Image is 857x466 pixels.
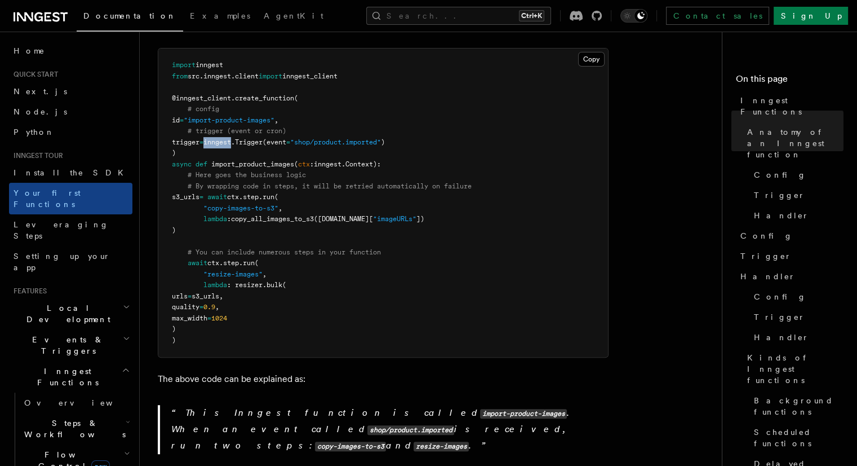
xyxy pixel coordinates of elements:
[736,72,843,90] h4: On this page
[199,303,203,311] span: =
[310,160,314,168] span: :
[749,205,843,226] a: Handler
[736,246,843,266] a: Trigger
[314,215,373,223] span: ([DOMAIN_NAME][
[172,303,199,311] span: quality
[263,270,267,278] span: ,
[235,94,294,102] span: create_function
[740,250,792,262] span: Trigger
[243,193,259,201] span: step
[9,162,132,183] a: Install the SDK
[519,10,544,21] kbd: Ctrl+K
[203,204,278,212] span: "copy-images-to-s3"
[257,3,330,30] a: AgentKit
[480,409,567,419] code: import-product-images
[9,151,63,160] span: Inngest tour
[172,160,192,168] span: async
[747,126,843,160] span: Anatomy of an Inngest function
[754,210,809,221] span: Handler
[749,165,843,185] a: Config
[172,325,176,333] span: )
[743,122,843,165] a: Anatomy of an Inngest function
[749,287,843,307] a: Config
[188,259,207,267] span: await
[14,168,130,177] span: Install the SDK
[282,72,338,80] span: inngest_client
[747,352,843,386] span: Kinds of Inngest functions
[219,259,223,267] span: .
[282,281,286,289] span: (
[243,259,255,267] span: run
[20,413,132,445] button: Steps & Workflows
[578,52,605,67] button: Copy
[749,422,843,454] a: Scheduled functions
[14,107,67,116] span: Node.js
[172,292,188,300] span: urls
[736,226,843,246] a: Config
[749,390,843,422] a: Background functions
[294,94,298,102] span: (
[9,366,122,388] span: Inngest Functions
[620,9,647,23] button: Toggle dark mode
[172,72,188,80] span: from
[239,193,243,201] span: .
[171,405,609,454] p: This Inngest function is called . When an event called is received, run two steps: and .
[754,291,806,302] span: Config
[24,398,140,407] span: Overview
[9,302,123,325] span: Local Development
[774,7,848,25] a: Sign Up
[14,220,109,240] span: Leveraging Steps
[416,215,424,223] span: ])
[267,281,282,289] span: bulk
[188,248,381,256] span: # You can include numerous steps in your function
[227,215,231,223] span: :
[192,292,223,300] span: s3_urls,
[754,311,805,323] span: Trigger
[259,72,282,80] span: import
[211,314,227,322] span: 1024
[172,94,231,102] span: @inngest_client
[203,72,231,80] span: inngest
[9,287,47,296] span: Features
[743,348,843,390] a: Kinds of Inngest functions
[227,281,267,289] span: : resizer.
[235,138,263,146] span: Trigger
[315,442,386,451] code: copy-images-to-s3
[9,214,132,246] a: Leveraging Steps
[83,11,176,20] span: Documentation
[740,271,796,282] span: Handler
[9,361,132,393] button: Inngest Functions
[274,193,278,201] span: (
[235,72,259,80] span: client
[231,215,314,223] span: copy_all_images_to_s3
[207,193,227,201] span: await
[199,138,203,146] span: =
[9,298,132,329] button: Local Development
[754,427,843,449] span: Scheduled functions
[9,246,132,278] a: Setting up your app
[294,160,298,168] span: (
[184,116,274,124] span: "import-product-images"
[255,259,259,267] span: (
[314,160,341,168] span: inngest
[754,190,805,201] span: Trigger
[203,215,227,223] span: lambda
[749,185,843,205] a: Trigger
[172,193,199,201] span: s3_urls
[20,417,126,440] span: Steps & Workflows
[263,138,286,146] span: (event
[9,329,132,361] button: Events & Triggers
[749,327,843,348] a: Handler
[172,149,176,157] span: )
[286,138,290,146] span: =
[14,45,45,56] span: Home
[188,292,192,300] span: =
[754,395,843,417] span: Background functions
[172,116,180,124] span: id
[207,259,219,267] span: ctx
[203,303,215,311] span: 0.9
[274,116,278,124] span: ,
[14,188,81,209] span: Your first Functions
[188,105,219,113] span: # config
[199,72,203,80] span: .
